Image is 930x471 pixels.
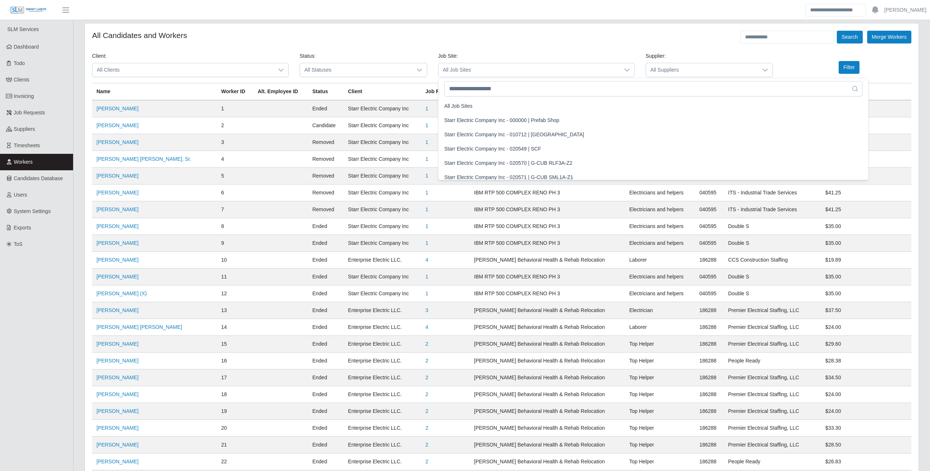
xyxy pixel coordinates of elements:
td: Enterprise Electric LLC. [343,319,421,336]
a: 1 [425,190,428,195]
td: People Ready [724,453,821,470]
td: 6 [217,185,253,201]
span: Clients [14,77,30,83]
td: ended [308,336,344,353]
td: $35.00 [821,285,911,302]
span: Starr Electric Company Inc - 020549 | SCF [444,145,541,153]
td: [PERSON_NAME] Behavioral Health & Rehab Relocation [470,369,625,386]
td: ended [308,302,344,319]
a: [PERSON_NAME] [96,274,138,280]
td: $37.50 [821,302,911,319]
td: 040595 [695,235,724,252]
a: [PERSON_NAME] [96,408,138,414]
td: [PERSON_NAME] Behavioral Health & Rehab Relocation [470,336,625,353]
td: 14 [217,319,253,336]
td: 040595 [695,201,724,218]
td: IBM RTP 500 COMPLEX RENO PH 3 [470,218,625,235]
td: removed [308,168,344,185]
a: 1 [425,206,428,212]
td: Starr Electric Company Inc [343,218,421,235]
td: removed [308,134,344,151]
h4: All Candidates and Workers [92,31,187,40]
td: Starr Electric Company Inc [343,151,421,168]
span: Timesheets [14,143,40,148]
button: Filter [839,61,859,74]
td: 5 [217,168,253,185]
td: 7 [217,201,253,218]
a: [PERSON_NAME] [884,6,926,14]
td: $35.00 [821,218,911,235]
td: [PERSON_NAME] Behavioral Health & Rehab Relocation [470,437,625,453]
td: removed [308,151,344,168]
td: ended [308,369,344,386]
a: 2 [425,425,428,431]
td: Enterprise Electric LLC. [343,420,421,437]
td: Enterprise Electric LLC. [343,369,421,386]
td: 186288 [695,353,724,369]
span: Invoicing [14,93,34,99]
td: Premier Electrical Staffing, LLC [724,336,821,353]
td: People Ready [724,353,821,369]
span: Job Requests [14,110,45,115]
td: Double S [724,269,821,285]
td: IBM RTP 500 COMPLEX RENO PH 3 [470,269,625,285]
td: Starr Electric Company Inc [343,201,421,218]
th: Job Request # [421,83,470,100]
td: [PERSON_NAME] Behavioral Health & Rehab Relocation [470,302,625,319]
td: 186288 [695,453,724,470]
a: 2 [425,442,428,448]
td: ended [308,252,344,269]
a: [PERSON_NAME] [96,341,138,347]
span: Candidates Database [14,175,63,181]
td: $19.89 [821,252,911,269]
td: ended [308,386,344,403]
td: 186288 [695,420,724,437]
th: Client [343,83,421,100]
a: [PERSON_NAME] [96,106,138,111]
a: 1 [425,240,428,246]
td: CCS Construction Staffing [724,252,821,269]
td: [PERSON_NAME] Behavioral Health & Rehab Relocation [470,420,625,437]
a: [PERSON_NAME] [96,139,138,145]
td: 11 [217,269,253,285]
td: 4 [217,151,253,168]
td: $28.50 [821,437,911,453]
td: Premier Electrical Staffing, LLC [724,403,821,420]
td: 16 [217,353,253,369]
td: $24.00 [821,386,911,403]
td: Electricians and helpers [625,218,695,235]
a: [PERSON_NAME] (X) [96,290,147,296]
td: IBM RTP 500 COMPLEX RENO PH 3 [470,235,625,252]
td: Starr Electric Company Inc [343,285,421,302]
td: Electricians and helpers [625,235,695,252]
td: 19 [217,403,253,420]
button: Merge Workers [867,31,911,43]
td: ended [308,100,344,117]
li: Starr Electric Company Inc - 020570 | G-CUB RLF3A-Z2 [440,156,867,170]
td: Top Helper [625,353,695,369]
td: Top Helper [625,453,695,470]
td: Enterprise Electric LLC. [343,437,421,453]
td: ended [308,218,344,235]
td: Starr Electric Company Inc [343,269,421,285]
li: All Job Sites [440,99,867,113]
td: Electricians and helpers [625,285,695,302]
td: ITS - Industrial Trade Services [724,185,821,201]
th: Status [308,83,344,100]
td: Starr Electric Company Inc [343,168,421,185]
td: Double S [724,218,821,235]
td: Top Helper [625,437,695,453]
td: Premier Electrical Staffing, LLC [724,420,821,437]
td: 186288 [695,336,724,353]
td: $24.00 [821,403,911,420]
a: [PERSON_NAME] [PERSON_NAME] [96,324,182,330]
td: ended [308,437,344,453]
td: Premier Electrical Staffing, LLC [724,437,821,453]
span: All Statuses [300,63,412,77]
td: [PERSON_NAME] Behavioral Health & Rehab Relocation [470,353,625,369]
span: Starr Electric Company Inc - 000000 | Prefab Shop [444,117,559,124]
span: Starr Electric Company Inc - 020571 | G-CUB SML1A-Z1 [444,174,573,181]
td: IBM RTP 500 COMPLEX RENO PH 3 [470,285,625,302]
td: Enterprise Electric LLC. [343,353,421,369]
a: 1 [425,106,428,111]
